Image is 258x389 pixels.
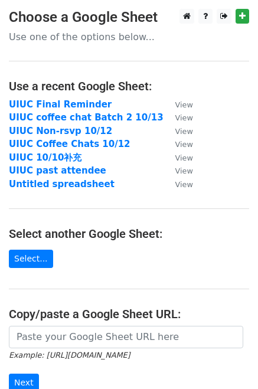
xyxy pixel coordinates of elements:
a: View [164,139,193,149]
p: Use one of the options below... [9,31,249,43]
a: UIUC past attendee [9,165,106,176]
a: Untitled spreadsheet [9,179,115,189]
small: View [175,166,193,175]
a: UIUC Final Reminder [9,99,112,110]
a: UIUC Coffee Chats 10/12 [9,139,130,149]
a: View [164,152,193,163]
small: View [175,153,193,162]
a: View [164,126,193,136]
small: View [175,180,193,189]
a: View [164,99,193,110]
a: View [164,165,193,176]
a: View [164,179,193,189]
a: UIUC coffee chat Batch 2 10/13 [9,112,164,123]
small: View [175,113,193,122]
a: Select... [9,250,53,268]
h4: Use a recent Google Sheet: [9,79,249,93]
small: View [175,100,193,109]
a: UIUC 10/10补充 [9,152,81,163]
small: View [175,127,193,136]
small: Example: [URL][DOMAIN_NAME] [9,351,130,359]
input: Paste your Google Sheet URL here [9,326,243,348]
small: View [175,140,193,149]
h3: Choose a Google Sheet [9,9,249,26]
a: View [164,112,193,123]
h4: Select another Google Sheet: [9,227,249,241]
h4: Copy/paste a Google Sheet URL: [9,307,249,321]
a: UIUC Non-rsvp 10/12 [9,126,112,136]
